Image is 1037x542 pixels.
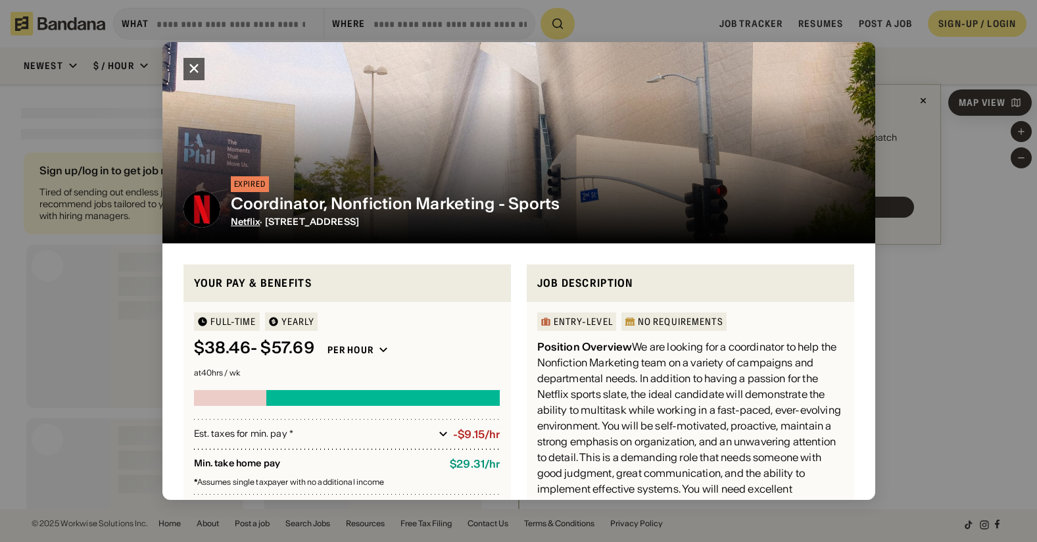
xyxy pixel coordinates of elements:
[554,317,613,326] div: Entry-Level
[231,216,260,228] a: Netflix
[231,216,844,228] div: · [STREET_ADDRESS]
[537,275,844,291] div: Job Description
[183,191,220,228] img: Netflix logo
[638,317,723,326] div: No Requirements
[194,428,434,441] div: Est. taxes for min. pay *
[537,340,633,353] div: Position Overview
[327,344,374,356] div: Per hour
[210,317,256,326] div: Full-time
[194,339,314,358] div: $ 38.46 - $57.69
[234,180,266,188] div: EXPIRED
[231,195,844,214] div: Coordinator, Nonfiction Marketing - Sports
[194,275,500,291] div: Your pay & benefits
[194,458,440,470] div: Min. take home pay
[453,428,500,441] div: -$9.15/hr
[194,478,500,486] div: Assumes single taxpayer with no additional income
[450,458,500,470] div: $ 29.31 / hr
[194,369,500,377] div: at 40 hrs / wk
[281,317,315,326] div: YEARLY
